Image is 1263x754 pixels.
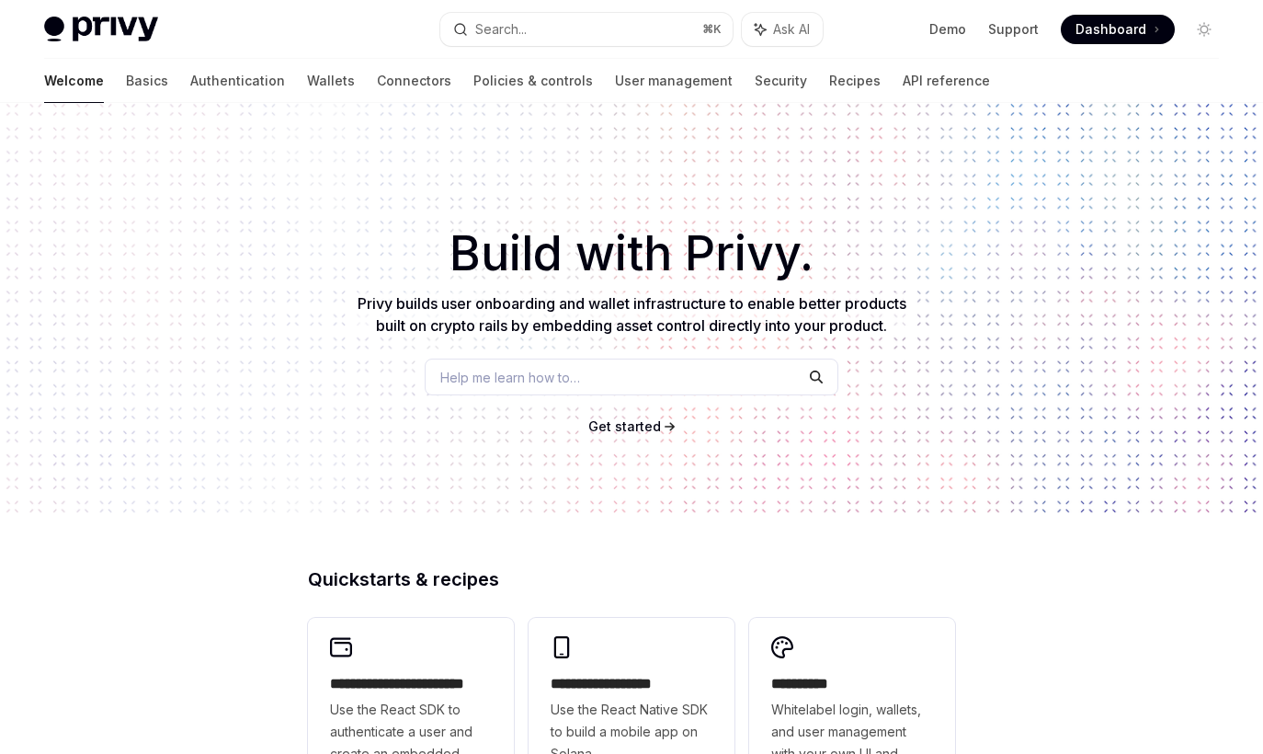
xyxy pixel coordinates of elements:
[1075,20,1146,39] span: Dashboard
[829,59,881,103] a: Recipes
[742,13,823,46] button: Ask AI
[126,59,168,103] a: Basics
[1061,15,1175,44] a: Dashboard
[988,20,1039,39] a: Support
[308,570,499,588] span: Quickstarts & recipes
[44,59,104,103] a: Welcome
[1189,15,1219,44] button: Toggle dark mode
[449,237,814,270] span: Build with Privy.
[755,59,807,103] a: Security
[358,294,906,335] span: Privy builds user onboarding and wallet infrastructure to enable better products built on crypto ...
[475,18,527,40] div: Search...
[377,59,451,103] a: Connectors
[615,59,733,103] a: User management
[903,59,990,103] a: API reference
[929,20,966,39] a: Demo
[588,417,661,436] a: Get started
[473,59,593,103] a: Policies & controls
[588,418,661,434] span: Get started
[440,368,580,387] span: Help me learn how to…
[773,20,810,39] span: Ask AI
[440,13,732,46] button: Search...⌘K
[44,17,158,42] img: light logo
[307,59,355,103] a: Wallets
[702,22,722,37] span: ⌘ K
[190,59,285,103] a: Authentication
